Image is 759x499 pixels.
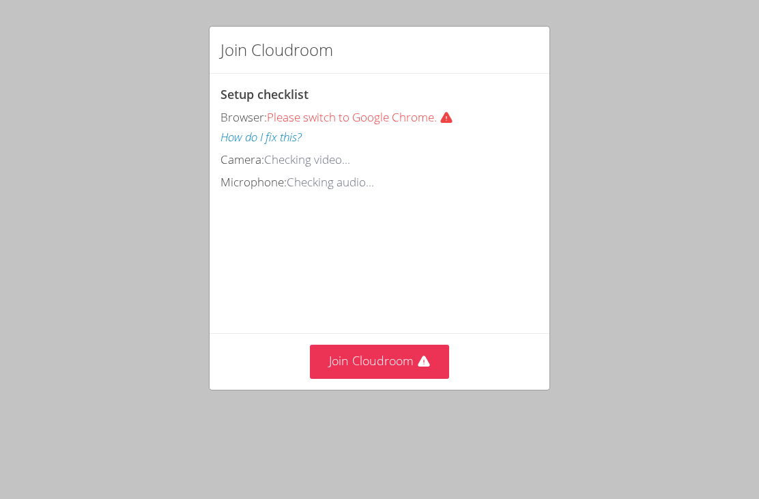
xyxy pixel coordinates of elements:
span: Browser: [220,109,267,125]
span: Setup checklist [220,86,309,102]
h2: Join Cloudroom [220,38,333,62]
span: Microphone: [220,174,287,190]
span: Checking video... [264,152,350,167]
span: Camera: [220,152,264,167]
span: Checking audio... [287,174,374,190]
button: Join Cloudroom [310,345,450,378]
span: Please switch to Google Chrome. [267,109,459,125]
button: How do I fix this? [220,128,302,147]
